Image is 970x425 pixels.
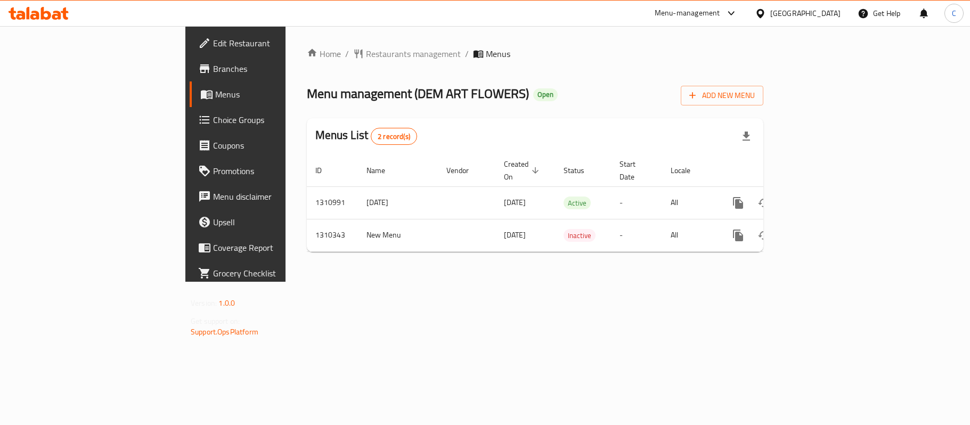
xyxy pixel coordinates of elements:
[611,186,662,219] td: -
[611,219,662,251] td: -
[358,219,438,251] td: New Menu
[190,260,347,286] a: Grocery Checklist
[733,124,759,149] div: Export file
[213,62,339,75] span: Branches
[366,164,399,177] span: Name
[681,86,763,105] button: Add New Menu
[504,228,526,242] span: [DATE]
[191,296,217,310] span: Version:
[190,81,347,107] a: Menus
[190,133,347,158] a: Coupons
[190,30,347,56] a: Edit Restaurant
[213,267,339,280] span: Grocery Checklist
[671,164,704,177] span: Locale
[307,81,529,105] span: Menu management ( DEM ART FLOWERS )
[213,241,339,254] span: Coverage Report
[564,230,596,242] span: Inactive
[486,47,510,60] span: Menus
[191,325,258,339] a: Support.OpsPlatform
[315,127,417,145] h2: Menus List
[307,154,836,252] table: enhanced table
[726,190,751,216] button: more
[213,216,339,228] span: Upsell
[751,190,777,216] button: Change Status
[726,223,751,248] button: more
[655,7,720,20] div: Menu-management
[751,223,777,248] button: Change Status
[353,47,461,60] a: Restaurants management
[213,113,339,126] span: Choice Groups
[770,7,841,19] div: [GEOGRAPHIC_DATA]
[213,139,339,152] span: Coupons
[190,209,347,235] a: Upsell
[213,190,339,203] span: Menu disclaimer
[533,88,558,101] div: Open
[465,47,469,60] li: /
[191,314,240,328] span: Get support on:
[366,47,461,60] span: Restaurants management
[662,219,717,251] td: All
[371,128,417,145] div: Total records count
[717,154,836,187] th: Actions
[533,90,558,99] span: Open
[620,158,649,183] span: Start Date
[504,158,542,183] span: Created On
[446,164,483,177] span: Vendor
[215,88,339,101] span: Menus
[564,164,598,177] span: Status
[307,47,763,60] nav: breadcrumb
[190,56,347,81] a: Branches
[662,186,717,219] td: All
[358,186,438,219] td: [DATE]
[190,235,347,260] a: Coverage Report
[213,165,339,177] span: Promotions
[213,37,339,50] span: Edit Restaurant
[564,229,596,242] div: Inactive
[190,107,347,133] a: Choice Groups
[218,296,235,310] span: 1.0.0
[504,195,526,209] span: [DATE]
[190,184,347,209] a: Menu disclaimer
[371,132,417,142] span: 2 record(s)
[190,158,347,184] a: Promotions
[952,7,956,19] span: C
[564,197,591,209] span: Active
[315,164,336,177] span: ID
[689,89,755,102] span: Add New Menu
